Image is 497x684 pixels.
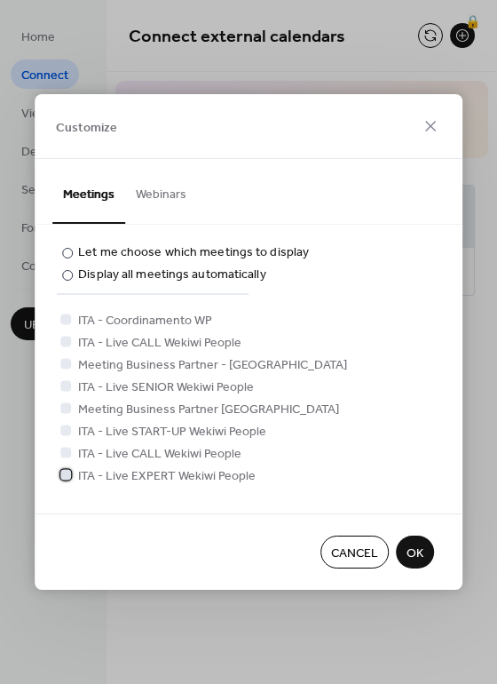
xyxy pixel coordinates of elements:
[320,536,389,569] button: Cancel
[78,356,347,375] span: Meeting Business Partner - [GEOGRAPHIC_DATA]
[56,118,117,137] span: Customize
[52,159,125,224] button: Meetings
[396,536,434,569] button: OK
[78,243,309,262] div: Let me choose which meetings to display
[331,545,378,563] span: Cancel
[78,312,212,330] span: ITA - Coordinamento WP
[78,423,266,441] span: ITA - Live START-UP Wekiwi People
[406,545,423,563] span: OK
[78,401,339,419] span: Meeting Business Partner [GEOGRAPHIC_DATA]
[78,378,254,397] span: ITA - Live SENIOR Wekiwi People
[78,334,241,353] span: ITA - Live CALL Wekiwi People
[78,266,265,284] div: Display all meetings automatically
[78,445,241,464] span: ITA - Live CALL Wekiwi People
[78,467,256,486] span: ITA - Live EXPERT Wekiwi People
[125,159,197,222] button: Webinars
